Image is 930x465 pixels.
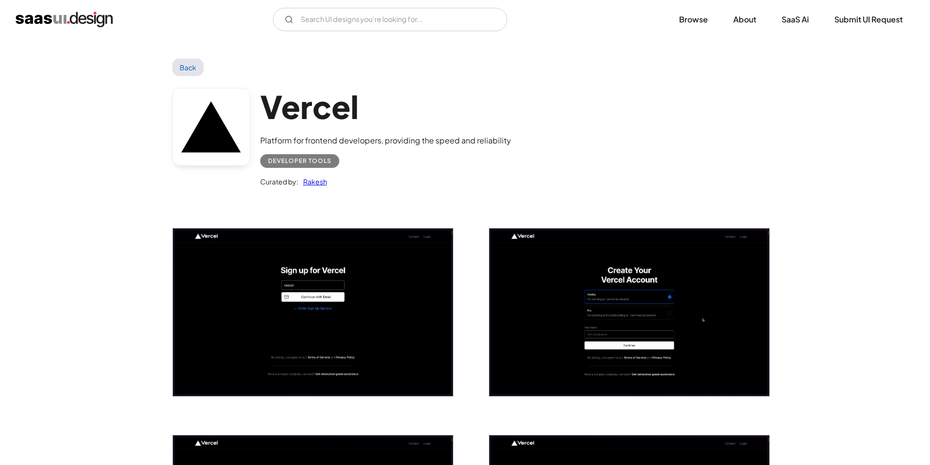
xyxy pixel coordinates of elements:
a: SaaS Ai [770,9,821,30]
div: Curated by: [260,176,298,187]
div: Developer tools [268,155,331,167]
a: About [722,9,768,30]
a: Browse [667,9,720,30]
div: Platform for frontend developers, providing the speed and reliability [260,135,511,146]
img: 6448d315e16734e3fbd841ad_Vercel%20-%20Create%20Account.png [489,228,769,396]
h1: Vercel [260,88,511,125]
img: 6448d315d9cba48b0ddb4ead_Vercel%20-%20Signup%20for%20Vercel.png [173,228,453,396]
input: Search UI designs you're looking for... [273,8,507,31]
a: Rakesh [298,176,327,187]
a: Back [172,59,204,76]
a: Submit UI Request [823,9,914,30]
